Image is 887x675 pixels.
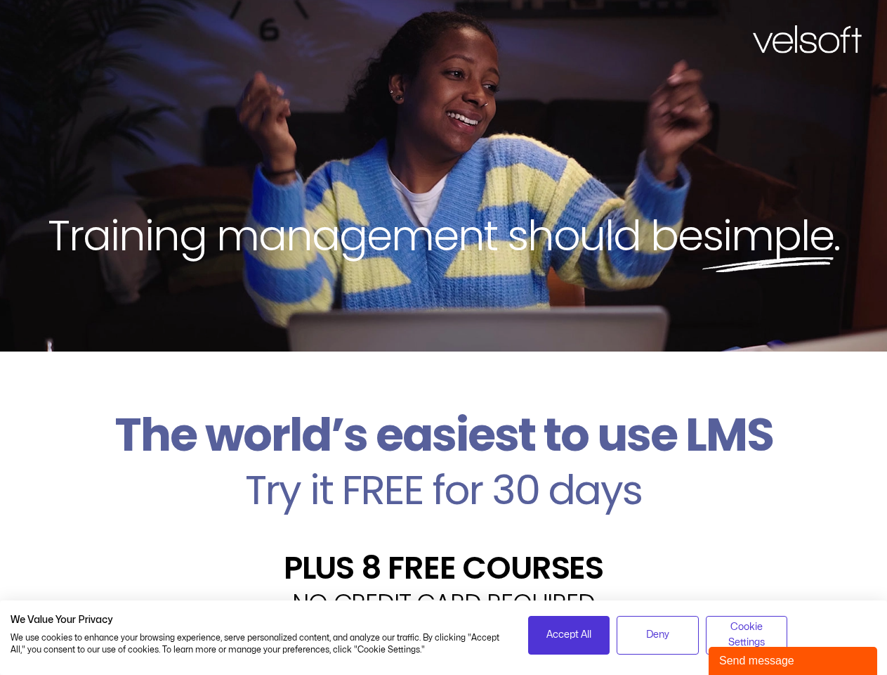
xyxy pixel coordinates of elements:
span: simple [702,206,834,265]
p: We use cookies to enhance your browsing experience, serve personalized content, and analyze our t... [11,632,507,656]
button: Accept all cookies [528,616,610,655]
span: Accept All [546,627,591,643]
h2: The world’s easiest to use LMS [11,408,876,463]
span: Cookie Settings [715,619,779,651]
iframe: chat widget [709,644,880,675]
button: Deny all cookies [617,616,699,655]
button: Adjust cookie preferences [706,616,788,655]
h2: Training management should be . [25,208,862,263]
h2: PLUS 8 FREE COURSES [11,552,876,584]
h2: We Value Your Privacy [11,614,507,626]
span: Deny [646,627,669,643]
h2: Try it FREE for 30 days [11,470,876,510]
